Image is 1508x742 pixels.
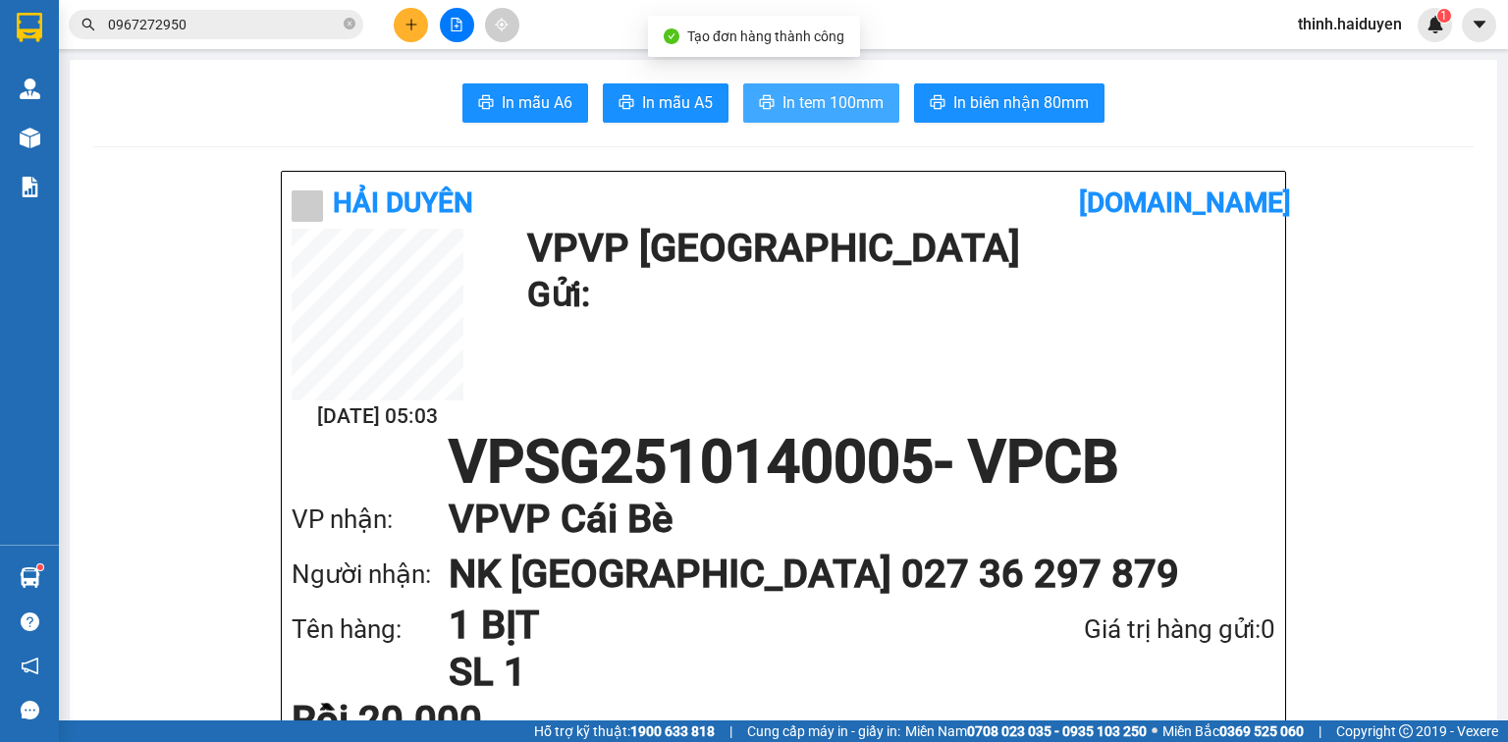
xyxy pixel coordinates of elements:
span: message [21,701,39,719]
button: printerIn mẫu A5 [603,83,728,123]
span: Miền Bắc [1162,720,1304,742]
div: VP nhận: [292,500,449,540]
div: Tên hàng: [292,609,449,650]
span: close-circle [344,18,355,29]
span: Cung cấp máy in - giấy in: [747,720,900,742]
span: printer [619,94,634,113]
div: 0372889935 [230,87,388,115]
h2: [DATE] 05:03 [292,400,463,433]
b: [DOMAIN_NAME] [1079,186,1291,219]
b: Hải Duyên [333,186,473,219]
span: Tạo đơn hàng thành công [687,28,844,44]
span: Rồi : [15,129,47,149]
span: Miền Nam [905,720,1147,742]
span: search [81,18,95,31]
span: | [729,720,732,742]
span: thinh.haiduyen [1282,12,1418,36]
div: Giá trị hàng gửi: 0 [980,609,1275,650]
span: check-circle [664,28,679,44]
span: In biên nhận 80mm [953,90,1089,115]
div: Người nhận: [292,555,449,595]
div: NKSG NỤ CƯỜI MỚI CN [230,40,388,87]
strong: 1900 633 818 [630,723,715,739]
sup: 1 [37,564,43,570]
img: logo-vxr [17,13,42,42]
h1: SL 1 [449,649,980,696]
img: warehouse-icon [20,79,40,99]
span: printer [478,94,494,113]
div: VP [GEOGRAPHIC_DATA] [17,17,216,64]
strong: 0369 525 060 [1219,723,1304,739]
button: printerIn tem 100mm [743,83,899,123]
div: Rồi 20.000 [292,701,617,740]
h1: VP VP Cái Bè [449,492,1236,547]
span: In mẫu A5 [642,90,713,115]
strong: 0708 023 035 - 0935 103 250 [967,723,1147,739]
span: printer [930,94,945,113]
span: | [1319,720,1321,742]
span: close-circle [344,16,355,34]
span: caret-down [1471,16,1488,33]
button: plus [394,8,428,42]
span: In mẫu A6 [502,90,572,115]
span: file-add [450,18,463,31]
button: caret-down [1462,8,1496,42]
span: copyright [1399,724,1413,738]
h1: VPSG2510140005 - VPCB [292,433,1275,492]
sup: 1 [1437,9,1451,23]
div: VP An Cư [230,17,388,40]
h1: VP VP [GEOGRAPHIC_DATA] [527,229,1266,268]
span: In tem 100mm [782,90,884,115]
span: Gửi: [17,19,47,39]
img: warehouse-icon [20,128,40,148]
span: 1 [1440,9,1447,23]
span: notification [21,657,39,675]
h1: NK [GEOGRAPHIC_DATA] 027 36 297 879 [449,547,1236,602]
span: question-circle [21,612,39,631]
span: Nhận: [230,19,277,39]
div: 20.000 [15,127,219,150]
span: aim [495,18,509,31]
h1: Gửi: [527,268,1266,322]
span: Hỗ trợ kỹ thuật: [534,720,715,742]
span: ⚪️ [1152,727,1158,735]
button: file-add [440,8,474,42]
button: printerIn mẫu A6 [462,83,588,123]
h1: 1 BỊT [449,602,980,649]
input: Tìm tên, số ĐT hoặc mã đơn [108,14,340,35]
img: warehouse-icon [20,567,40,588]
img: icon-new-feature [1427,16,1444,33]
button: aim [485,8,519,42]
span: printer [759,94,775,113]
span: plus [404,18,418,31]
button: printerIn biên nhận 80mm [914,83,1104,123]
img: solution-icon [20,177,40,197]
